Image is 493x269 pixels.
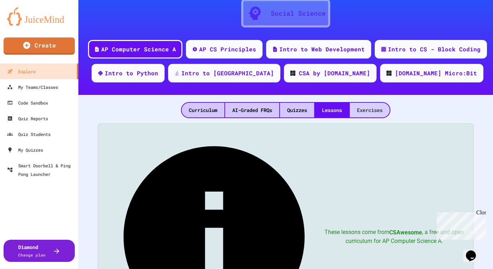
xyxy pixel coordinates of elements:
div: Social Science [271,9,326,18]
div: Chat with us now!Close [3,3,49,45]
iframe: chat widget [434,209,486,240]
img: logo-orange.svg [7,7,71,26]
div: CSA by [DOMAIN_NAME] [299,69,370,77]
div: Lessons [315,103,349,117]
div: AP CS Principles [199,45,256,54]
div: Smart Doorbell & Ping Pong Launcher [7,161,76,178]
div: Curriculum [182,103,224,117]
div: Intro to CS - Block Coding [388,45,481,54]
div: Quiz Reports [7,114,48,123]
div: Exercises [350,103,390,117]
div: Code Sandbox [7,98,48,107]
div: Diamond [18,243,46,258]
div: [DOMAIN_NAME] Micro:Bit [395,69,477,77]
a: Create [4,37,75,55]
span: These lessons come from , a free and open curriculum for AP Computer Science A. [323,228,466,245]
div: Explore [7,67,36,76]
div: Intro to Python [105,69,158,77]
div: AP Computer Science A [101,45,176,54]
button: DiamondChange plan [4,240,75,262]
span: Change plan [18,252,46,258]
div: Intro to [GEOGRAPHIC_DATA] [181,69,274,77]
div: Quiz Students [7,130,51,138]
img: CODE_logo_RGB.png [386,71,391,76]
div: Intro to Web Development [279,45,365,54]
strong: CSAwesome [389,229,422,236]
iframe: chat widget [463,240,486,262]
div: Quizzes [280,103,314,117]
div: My Quizzes [7,146,43,154]
div: My Teams/Classes [7,83,58,91]
div: AI-Graded FRQs [225,103,279,117]
img: CODE_logo_RGB.png [290,71,295,76]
